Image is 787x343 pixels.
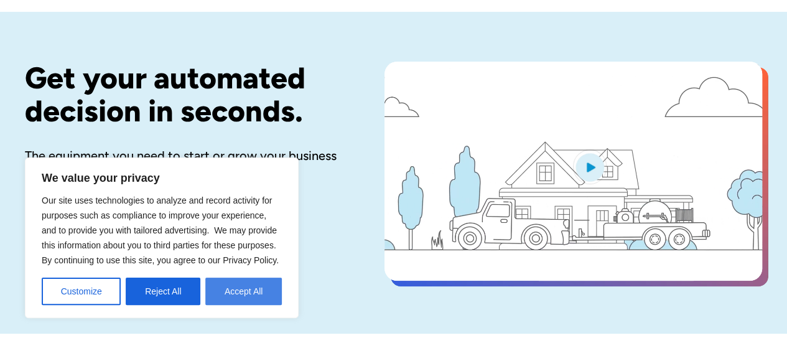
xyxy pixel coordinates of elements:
div: The equipment you need to start or grow your business is now affordable with Clicklease. [25,148,345,180]
button: Customize [42,278,121,305]
a: open lightbox [384,62,762,281]
img: Blue play button logo on a light blue circular background [573,149,607,184]
div: We value your privacy [25,157,299,318]
button: Accept All [205,278,282,305]
p: We value your privacy [42,171,282,186]
h1: Get your automated decision in seconds. [25,62,345,128]
span: Our site uses technologies to analyze and record activity for purposes such as compliance to impr... [42,195,279,265]
button: Reject All [126,278,200,305]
